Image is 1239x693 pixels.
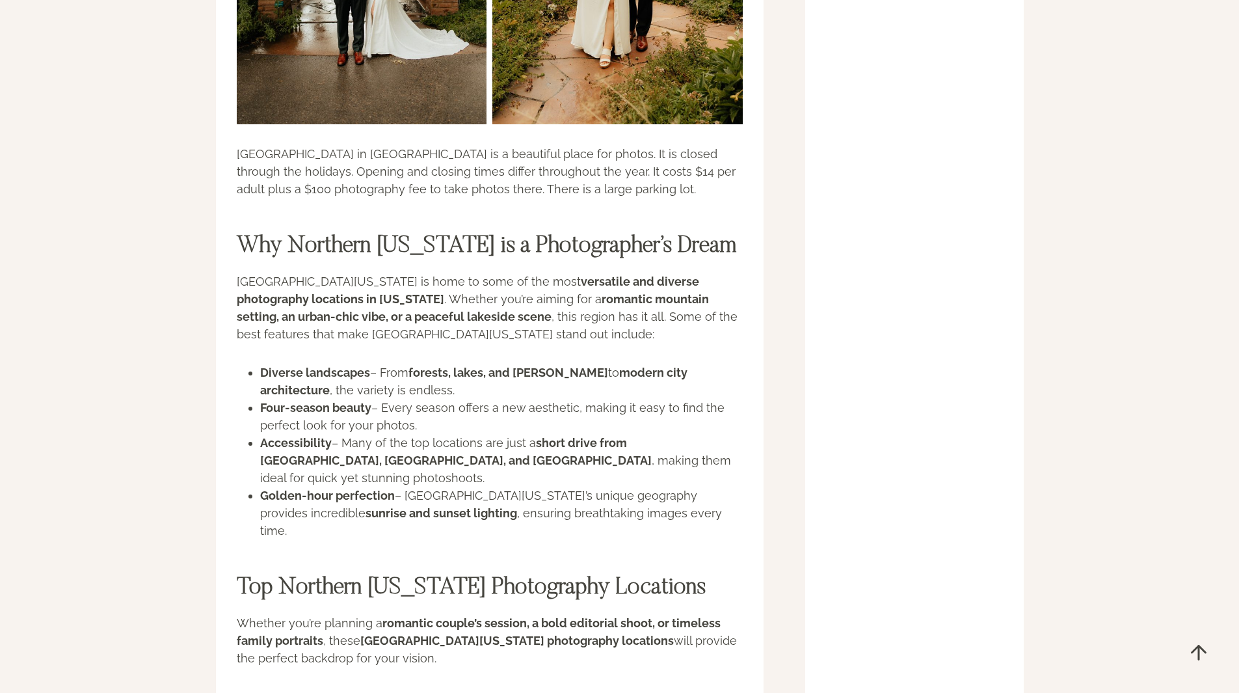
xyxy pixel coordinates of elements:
strong: Accessibility [260,436,332,450]
strong: [GEOGRAPHIC_DATA][US_STATE] photography locations [360,634,674,647]
strong: modern city architecture [260,366,687,397]
strong: Top Northern [US_STATE] Photography Locations [237,577,706,600]
p: [GEOGRAPHIC_DATA] in [GEOGRAPHIC_DATA] is a beautiful place for photos. It is closed through the ... [237,145,743,198]
a: Scroll to top [1177,631,1219,673]
strong: short drive from [GEOGRAPHIC_DATA], [GEOGRAPHIC_DATA], and [GEOGRAPHIC_DATA] [260,436,652,467]
strong: forests, lakes, and [PERSON_NAME] [408,366,608,379]
li: – From to , the variety is endless. [260,364,743,399]
strong: sunrise and sunset lighting [366,506,517,520]
strong: Golden-hour perfection [260,489,395,502]
strong: Four-season beauty [260,401,371,414]
p: [GEOGRAPHIC_DATA][US_STATE] is home to some of the most . Whether you’re aiming for a , this regi... [237,273,743,343]
strong: Diverse landscapes [260,366,370,379]
li: – Many of the top locations are just a , making them ideal for quick yet stunning photoshoots. [260,434,743,487]
p: Whether you’re planning a , these will provide the perfect backdrop for your vision. [237,614,743,667]
strong: Why Northern [US_STATE] is a Photographer’s Dream [237,235,736,258]
strong: romantic mountain setting, an urban-chic vibe, or a peaceful lakeside scene [237,292,709,323]
li: – [GEOGRAPHIC_DATA][US_STATE]’s unique geography provides incredible , ensuring breathtaking imag... [260,487,743,539]
li: – Every season offers a new aesthetic, making it easy to find the perfect look for your photos. [260,399,743,434]
strong: versatile and diverse photography locations in [US_STATE] [237,275,699,306]
strong: romantic couple’s session, a bold editorial shoot, or timeless family portraits [237,616,721,647]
